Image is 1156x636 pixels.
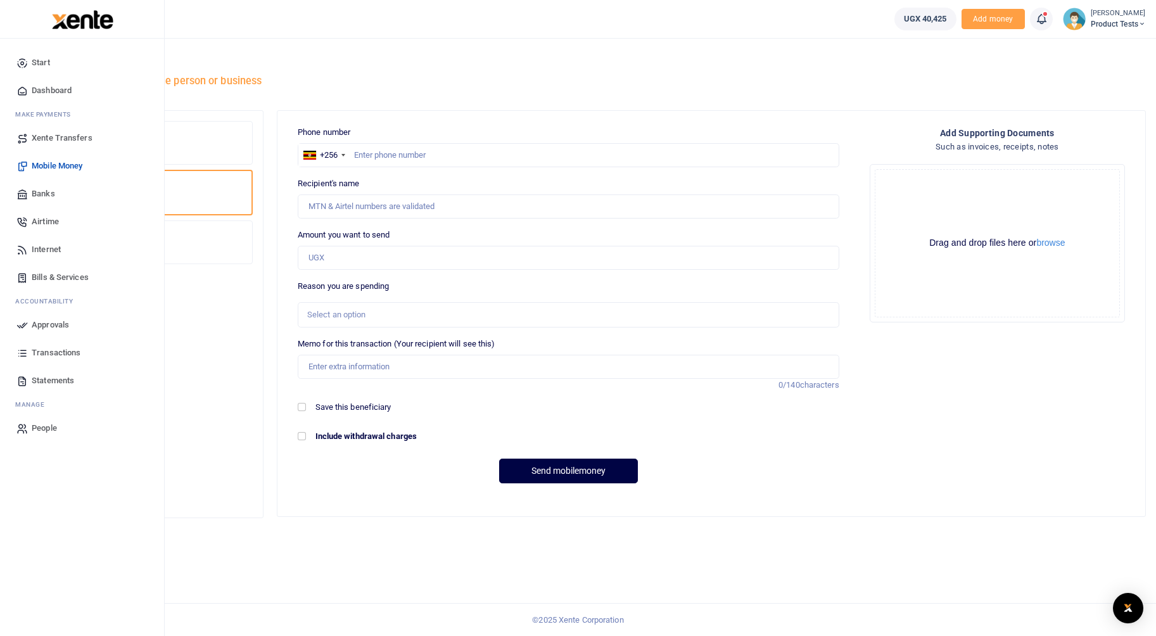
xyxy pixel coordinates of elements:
[25,296,73,306] span: countability
[315,430,417,443] label: Include withdrawal charges
[22,400,45,409] span: anage
[800,380,839,390] span: characters
[936,140,1059,154] h4: Such as invoices, receipts, notes
[894,8,956,30] a: UGX 40,425
[298,355,839,379] input: Enter extra information
[298,194,839,219] input: MTN & Airtel numbers are validated
[10,264,154,291] a: Bills & Services
[51,14,113,23] a: logo-small logo-large logo-large
[1091,8,1146,19] small: [PERSON_NAME]
[870,164,1125,322] div: File Uploader
[1063,8,1146,30] a: profile-user [PERSON_NAME] Product Tests
[10,414,154,442] a: People
[10,291,154,311] li: Ac
[10,311,154,339] a: Approvals
[298,126,350,139] label: Phone number
[32,319,69,331] span: Approvals
[904,13,947,25] span: UGX 40,425
[940,126,1055,140] h4: Add supporting Documents
[778,380,800,390] span: 0/140
[52,10,113,29] img: logo-large
[298,246,839,270] input: UGX
[298,177,360,190] label: Recipient's name
[875,237,1119,249] div: Drag and drop files here or
[499,459,638,483] button: Send mobilemoney
[962,9,1025,30] span: Add money
[32,271,89,284] span: Bills & Services
[10,236,154,264] a: Internet
[32,132,92,144] span: Xente Transfers
[48,75,592,87] h5: Send mobile money to one person or business
[298,144,349,167] div: Uganda: +256
[48,54,592,68] h4: Mobile Money
[10,339,154,367] a: Transactions
[10,152,154,180] a: Mobile Money
[10,124,154,152] a: Xente Transfers
[962,13,1025,23] a: Add money
[1091,18,1146,30] span: Product Tests
[298,229,390,241] label: Amount you want to send
[32,215,59,228] span: Airtime
[320,149,338,162] div: +256
[32,84,72,97] span: Dashboard
[298,338,495,350] label: Memo for this transaction (Your recipient will see this)
[10,105,154,124] li: M
[32,374,74,387] span: Statements
[889,8,962,30] li: Wallet ballance
[10,180,154,208] a: Banks
[10,49,154,77] a: Start
[10,208,154,236] a: Airtime
[10,367,154,395] a: Statements
[307,308,821,321] div: Select an option
[32,243,61,256] span: Internet
[298,143,839,167] input: Enter phone number
[1113,593,1143,623] div: Open Intercom Messenger
[1063,8,1086,30] img: profile-user
[1036,238,1065,247] button: browse
[32,56,50,69] span: Start
[32,160,82,172] span: Mobile Money
[10,395,154,414] li: M
[10,77,154,105] a: Dashboard
[315,401,391,414] label: Save this beneficiary
[962,9,1025,30] li: Toup your wallet
[22,110,71,119] span: ake Payments
[32,347,80,359] span: Transactions
[32,188,55,200] span: Banks
[32,422,57,435] span: People
[298,280,389,293] label: Reason you are spending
